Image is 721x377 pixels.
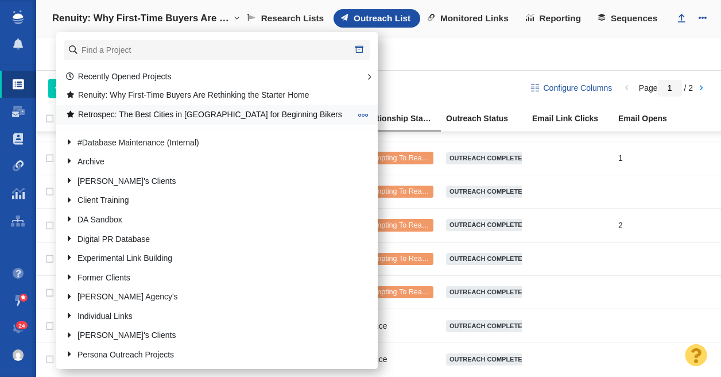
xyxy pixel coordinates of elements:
a: Persona Outreach Projects [62,346,354,364]
a: Digital PR Database [62,230,354,248]
img: 61f477734bf3dd72b3fb3a7a83fcc915 [13,349,24,361]
td: Attempting To Reach (2 tries) [355,141,441,175]
span: Attempting To Reach (2 tries) [362,221,456,229]
td: Bounce [355,309,441,343]
td: Attempting To Reach (2 tries) [355,242,441,275]
a: [PERSON_NAME]'s Clients [62,172,354,190]
a: Reporting [518,9,591,28]
a: #Database Maintenance (Internal) [62,134,354,152]
a: [PERSON_NAME] Agency's [62,288,354,306]
span: Attempting To Reach (2 tries) [362,288,456,296]
a: Outreach Status [446,114,531,124]
a: Retrospec: The Best Cities in [GEOGRAPHIC_DATA] for Beginning Bikers [63,106,354,124]
a: Individual Links [62,307,354,325]
a: Email Link Clicks [532,114,617,124]
a: Client Training [62,192,354,210]
td: Attempting To Reach (2 tries) [355,275,441,309]
span: Outreach List [354,13,410,24]
span: Monitored Links [440,13,509,24]
button: Add People [48,79,123,98]
a: Experimental Link Building [62,250,354,268]
a: Email Opens [618,114,703,124]
button: Configure Columns [525,79,619,98]
div: 2 [618,213,694,237]
div: Websites [48,40,139,67]
a: Monitored Links [420,9,518,28]
a: Research Lists [240,9,334,28]
span: Attempting To Reach (2 tries) [362,187,456,195]
a: [PERSON_NAME]'s Clients [62,327,354,345]
span: Attempting To Reach (2 tries) [362,255,456,263]
a: Outreach List [334,9,420,28]
span: Page / 2 [639,83,693,93]
div: Email Opens [618,114,703,122]
div: Email Link Clicks [532,114,617,122]
a: Renuity: Why First-Time Buyers Are Rethinking the Starter Home [63,87,354,105]
a: DA Sandbox [62,211,354,229]
span: Attempting To Reach (2 tries) [362,154,456,162]
a: Relationship Stage [360,114,445,124]
span: Configure Columns [543,82,612,94]
span: 24 [16,321,28,330]
td: Attempting To Reach (2 tries) [355,209,441,242]
span: Reporting [540,13,582,24]
td: Bounce [355,343,441,376]
h4: Renuity: Why First-Time Buyers Are Rethinking the Starter Home [52,13,233,24]
div: 1 [618,145,694,170]
input: Find a Project [64,40,370,60]
a: Former Clients [62,269,354,287]
img: buzzstream_logo_iconsimple.png [13,10,23,24]
span: Research Lists [261,13,324,24]
a: Sequences [591,9,667,28]
a: Archive [62,153,354,171]
span: Sequences [611,13,657,24]
td: Attempting To Reach (2 tries) [355,175,441,208]
div: Relationship Stage [360,114,445,122]
div: Outreach Status [446,114,531,122]
a: Recently Opened Projects [66,72,172,81]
